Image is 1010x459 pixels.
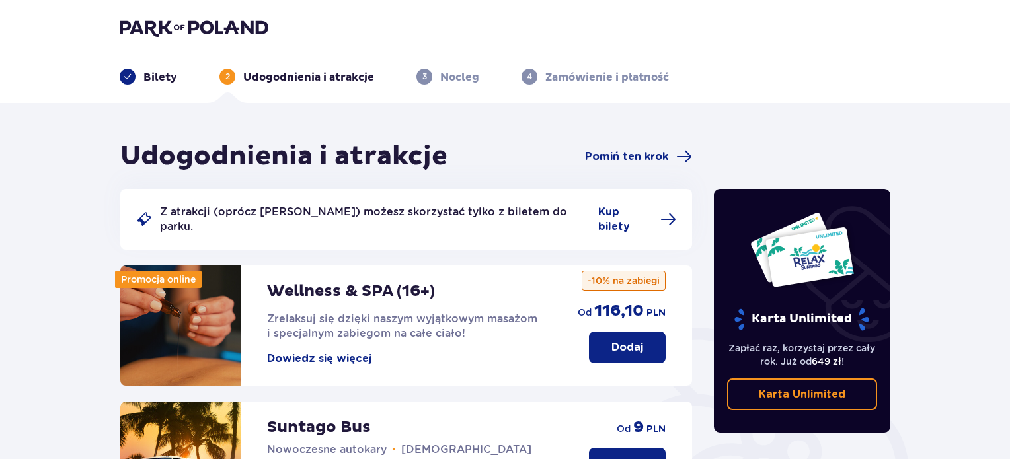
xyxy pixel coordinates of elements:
[422,71,427,83] p: 3
[225,71,230,83] p: 2
[120,140,447,173] h1: Udogodnienia i atrakcje
[143,70,177,85] p: Bilety
[812,356,841,367] span: 649 zł
[115,271,202,288] div: Promocja online
[267,417,371,437] p: Suntago Bus
[582,271,666,291] p: -10% na zabiegi
[267,443,387,456] span: Nowoczesne autokary
[617,422,631,435] p: od
[646,423,666,436] p: PLN
[545,70,669,85] p: Zamówienie i płatność
[160,205,590,234] p: Z atrakcji (oprócz [PERSON_NAME]) możesz skorzystać tylko z biletem do parku.
[578,306,592,319] p: od
[120,265,241,386] img: attraction
[120,18,268,37] img: Park of Poland logo
[392,443,396,456] span: •
[759,387,845,402] p: Karta Unlimited
[646,306,666,320] p: PLN
[267,281,435,301] p: Wellness & SPA (16+)
[733,308,871,331] p: Karta Unlimited
[727,378,878,410] a: Karta Unlimited
[585,149,668,164] span: Pomiń ten krok
[598,205,652,234] span: Kup bilety
[633,417,644,437] p: 9
[267,351,371,366] button: Dowiedz się więcej
[594,301,644,321] p: 116,10
[727,341,878,368] p: Zapłać raz, korzystaj przez cały rok. Już od !
[267,312,537,339] span: Zrelaksuj się dzięki naszym wyjątkowym masażom i specjalnym zabiegom na całe ciało!
[611,340,643,355] p: Dodaj
[440,70,479,85] p: Nocleg
[589,332,666,363] button: Dodaj
[243,70,374,85] p: Udogodnienia i atrakcje
[585,149,692,164] a: Pomiń ten krok
[598,205,676,234] a: Kup bilety
[527,71,532,83] p: 4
